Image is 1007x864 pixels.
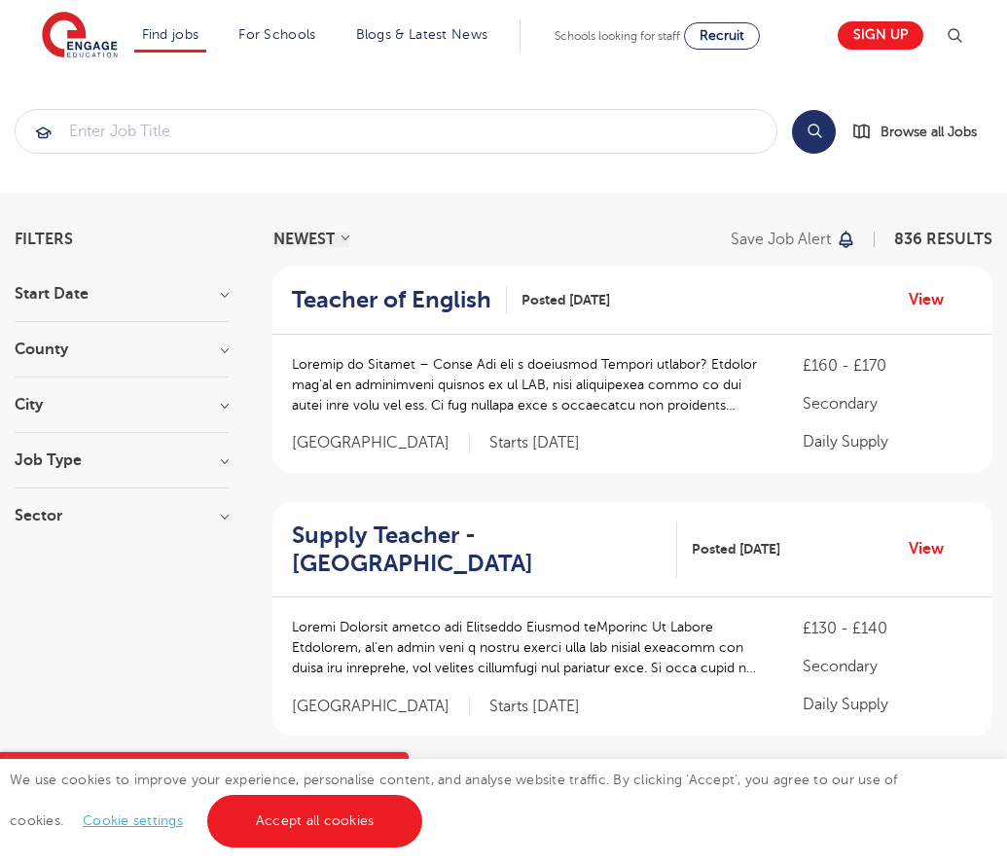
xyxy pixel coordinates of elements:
[731,232,856,247] button: Save job alert
[142,27,199,42] a: Find jobs
[15,286,229,302] h3: Start Date
[489,697,580,717] p: Starts [DATE]
[370,752,409,791] button: Close
[803,655,973,678] p: Secondary
[83,813,183,828] a: Cookie settings
[692,539,780,559] span: Posted [DATE]
[803,354,973,378] p: £160 - £170
[15,109,777,154] div: Submit
[207,795,423,847] a: Accept all cookies
[356,27,488,42] a: Blogs & Latest News
[803,693,973,716] p: Daily Supply
[292,697,470,717] span: [GEOGRAPHIC_DATA]
[16,110,776,153] input: Submit
[15,452,229,468] h3: Job Type
[894,231,992,248] span: 836 RESULTS
[292,286,491,314] h2: Teacher of English
[803,392,973,415] p: Secondary
[292,617,764,678] p: Loremi Dolorsit ametco adi Elitseddo Eiusmod teMporinc Ut Labore Etdolorem, al’en admin veni q no...
[803,617,973,640] p: £130 - £140
[881,121,977,143] span: Browse all Jobs
[803,430,973,453] p: Daily Supply
[521,290,610,310] span: Posted [DATE]
[292,433,470,453] span: [GEOGRAPHIC_DATA]
[909,287,958,312] a: View
[700,28,744,43] span: Recruit
[15,397,229,413] h3: City
[10,773,898,828] span: We use cookies to improve your experience, personalise content, and analyse website traffic. By c...
[15,342,229,357] h3: County
[851,121,992,143] a: Browse all Jobs
[555,29,680,43] span: Schools looking for staff
[792,110,836,154] button: Search
[292,354,764,415] p: Loremip do Sitamet – Conse Adi eli s doeiusmod Tempori utlabor? Etdolor mag’al en adminimveni qui...
[15,232,73,247] span: Filters
[292,286,507,314] a: Teacher of English
[292,522,677,578] a: Supply Teacher - [GEOGRAPHIC_DATA]
[15,508,229,523] h3: Sector
[909,536,958,561] a: View
[838,21,923,50] a: Sign up
[731,232,831,247] p: Save job alert
[238,27,315,42] a: For Schools
[489,433,580,453] p: Starts [DATE]
[292,522,662,578] h2: Supply Teacher - [GEOGRAPHIC_DATA]
[684,22,760,50] a: Recruit
[42,12,118,60] img: Engage Education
